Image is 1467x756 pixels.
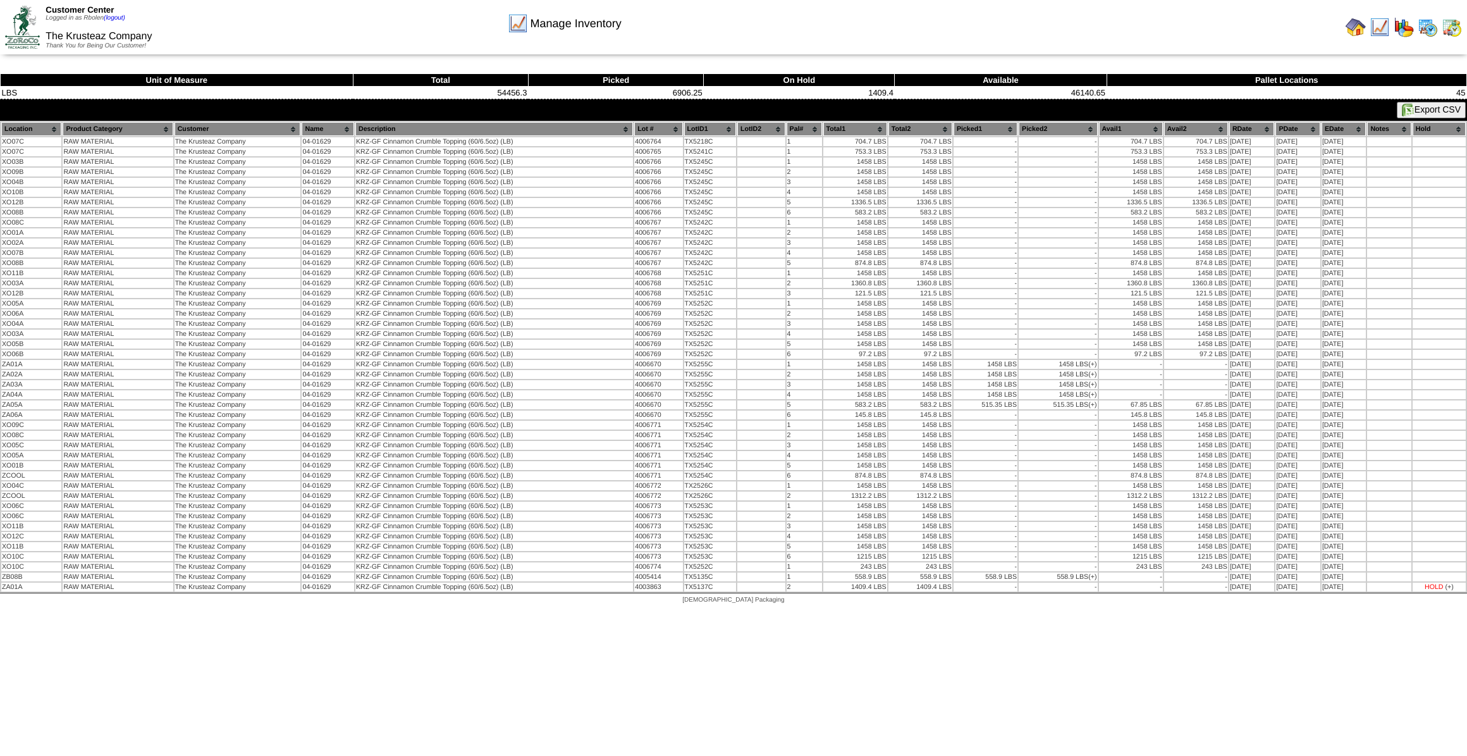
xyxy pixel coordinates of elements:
[954,228,1017,237] td: -
[1164,249,1228,257] td: 1458 LBS
[355,218,633,227] td: KRZ-GF Cinnamon Crumble Topping (60/6.5oz) (LB)
[1099,168,1163,177] td: 1458 LBS
[704,74,895,87] th: On Hold
[888,259,952,268] td: 874.8 LBS
[175,178,301,187] td: The Krusteaz Company
[888,208,952,217] td: 583.2 LBS
[1229,249,1275,257] td: [DATE]
[1275,249,1320,257] td: [DATE]
[634,269,682,278] td: 4006768
[1099,239,1163,247] td: 1458 LBS
[1164,137,1228,146] td: 704.7 LBS
[1,208,61,217] td: XO08B
[684,279,736,288] td: TX5251C
[1229,147,1275,156] td: [DATE]
[634,228,682,237] td: 4006767
[175,239,301,247] td: The Krusteaz Company
[823,147,887,156] td: 753.3 LBS
[1275,188,1320,197] td: [DATE]
[1322,218,1366,227] td: [DATE]
[1,158,61,166] td: XO03B
[1229,158,1275,166] td: [DATE]
[355,269,633,278] td: KRZ-GF Cinnamon Crumble Topping (60/6.5oz) (LB)
[634,239,682,247] td: 4006767
[528,74,703,87] th: Picked
[634,147,682,156] td: 4006765
[954,239,1017,247] td: -
[954,269,1017,278] td: -
[954,198,1017,207] td: -
[684,137,736,146] td: TX5218C
[63,279,173,288] td: RAW MATERIAL
[1322,122,1366,136] th: EDate
[1164,122,1228,136] th: Avail2
[302,249,353,257] td: 04-01629
[704,87,895,99] td: 1409.4
[353,87,528,99] td: 54456.3
[1,228,61,237] td: XO01A
[954,279,1017,288] td: -
[302,158,353,166] td: 04-01629
[355,137,633,146] td: KRZ-GF Cinnamon Crumble Topping (60/6.5oz) (LB)
[634,158,682,166] td: 4006766
[302,147,353,156] td: 04-01629
[302,122,353,136] th: Name
[1322,208,1366,217] td: [DATE]
[175,218,301,227] td: The Krusteaz Company
[302,208,353,217] td: 04-01629
[634,279,682,288] td: 4006768
[634,249,682,257] td: 4006767
[634,198,682,207] td: 4006766
[1,137,61,146] td: XO07C
[954,158,1017,166] td: -
[895,87,1107,99] td: 46140.65
[1019,198,1098,207] td: -
[355,122,633,136] th: Description
[888,239,952,247] td: 1458 LBS
[1099,188,1163,197] td: 1458 LBS
[1275,137,1320,146] td: [DATE]
[787,178,822,187] td: 3
[888,249,952,257] td: 1458 LBS
[63,269,173,278] td: RAW MATERIAL
[1322,198,1366,207] td: [DATE]
[355,168,633,177] td: KRZ-GF Cinnamon Crumble Topping (60/6.5oz) (LB)
[787,239,822,247] td: 3
[954,147,1017,156] td: -
[684,269,736,278] td: TX5251C
[1275,178,1320,187] td: [DATE]
[1099,178,1163,187] td: 1458 LBS
[302,137,353,146] td: 04-01629
[737,122,785,136] th: LotID2
[46,31,152,42] span: The Krusteaz Company
[46,5,114,15] span: Customer Center
[1,269,61,278] td: XO11B
[787,228,822,237] td: 2
[302,228,353,237] td: 04-01629
[1322,137,1366,146] td: [DATE]
[954,178,1017,187] td: -
[175,168,301,177] td: The Krusteaz Company
[302,279,353,288] td: 04-01629
[355,249,633,257] td: KRZ-GF Cinnamon Crumble Topping (60/6.5oz) (LB)
[1,168,61,177] td: XO09B
[1229,259,1275,268] td: [DATE]
[1164,269,1228,278] td: 1458 LBS
[888,122,952,136] th: Total2
[1229,168,1275,177] td: [DATE]
[1,198,61,207] td: XO12B
[1099,147,1163,156] td: 753.3 LBS
[1322,239,1366,247] td: [DATE]
[1164,259,1228,268] td: 874.8 LBS
[175,279,301,288] td: The Krusteaz Company
[1019,239,1098,247] td: -
[1164,198,1228,207] td: 1336.5 LBS
[1275,208,1320,217] td: [DATE]
[1,188,61,197] td: XO10B
[1099,198,1163,207] td: 1336.5 LBS
[787,208,822,217] td: 6
[1394,17,1414,37] img: graph.gif
[175,188,301,197] td: The Krusteaz Company
[634,218,682,227] td: 4006767
[823,188,887,197] td: 1458 LBS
